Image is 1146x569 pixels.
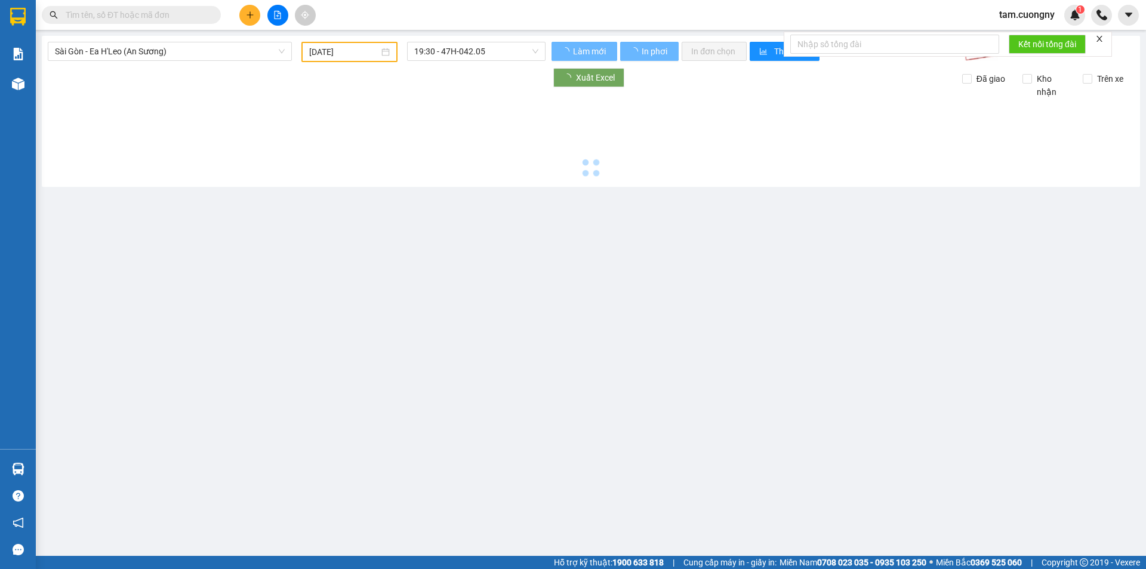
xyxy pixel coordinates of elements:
[1078,5,1082,14] span: 1
[780,556,926,569] span: Miền Nam
[750,42,820,61] button: bar-chartThống kê
[1009,35,1086,54] button: Kết nối tổng đài
[642,45,669,58] span: In phơi
[561,47,571,56] span: loading
[1118,5,1139,26] button: caret-down
[936,556,1022,569] span: Miền Bắc
[817,558,926,567] strong: 0708 023 035 - 0935 103 250
[273,11,282,19] span: file-add
[790,35,999,54] input: Nhập số tổng đài
[13,490,24,502] span: question-circle
[612,558,664,567] strong: 1900 633 818
[10,8,26,26] img: logo-vxr
[1070,10,1080,20] img: icon-new-feature
[576,71,615,84] span: Xuất Excel
[573,45,608,58] span: Làm mới
[990,7,1064,22] span: tam.cuongny
[1076,5,1085,14] sup: 1
[929,560,933,565] span: ⚪️
[552,42,617,61] button: Làm mới
[295,5,316,26] button: aim
[563,73,576,82] span: loading
[683,556,777,569] span: Cung cấp máy in - giấy in:
[301,11,309,19] span: aim
[50,11,58,19] span: search
[267,5,288,26] button: file-add
[13,544,24,555] span: message
[55,42,285,60] span: Sài Gòn - Ea H'Leo (An Sương)
[1031,556,1033,569] span: |
[553,68,624,87] button: Xuất Excel
[1018,38,1076,51] span: Kết nối tổng đài
[13,517,24,528] span: notification
[1123,10,1134,20] span: caret-down
[673,556,674,569] span: |
[1092,72,1128,85] span: Trên xe
[12,463,24,475] img: warehouse-icon
[414,42,538,60] span: 19:30 - 47H-042.05
[1032,72,1074,99] span: Kho nhận
[630,47,640,56] span: loading
[1080,558,1088,567] span: copyright
[1096,10,1107,20] img: phone-icon
[972,72,1010,85] span: Đã giao
[774,45,810,58] span: Thống kê
[620,42,679,61] button: In phơi
[759,47,769,57] span: bar-chart
[239,5,260,26] button: plus
[12,78,24,90] img: warehouse-icon
[309,45,379,59] input: 10/09/2025
[66,8,207,21] input: Tìm tên, số ĐT hoặc mã đơn
[682,42,747,61] button: In đơn chọn
[971,558,1022,567] strong: 0369 525 060
[246,11,254,19] span: plus
[1095,35,1104,43] span: close
[554,556,664,569] span: Hỗ trợ kỹ thuật:
[12,48,24,60] img: solution-icon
